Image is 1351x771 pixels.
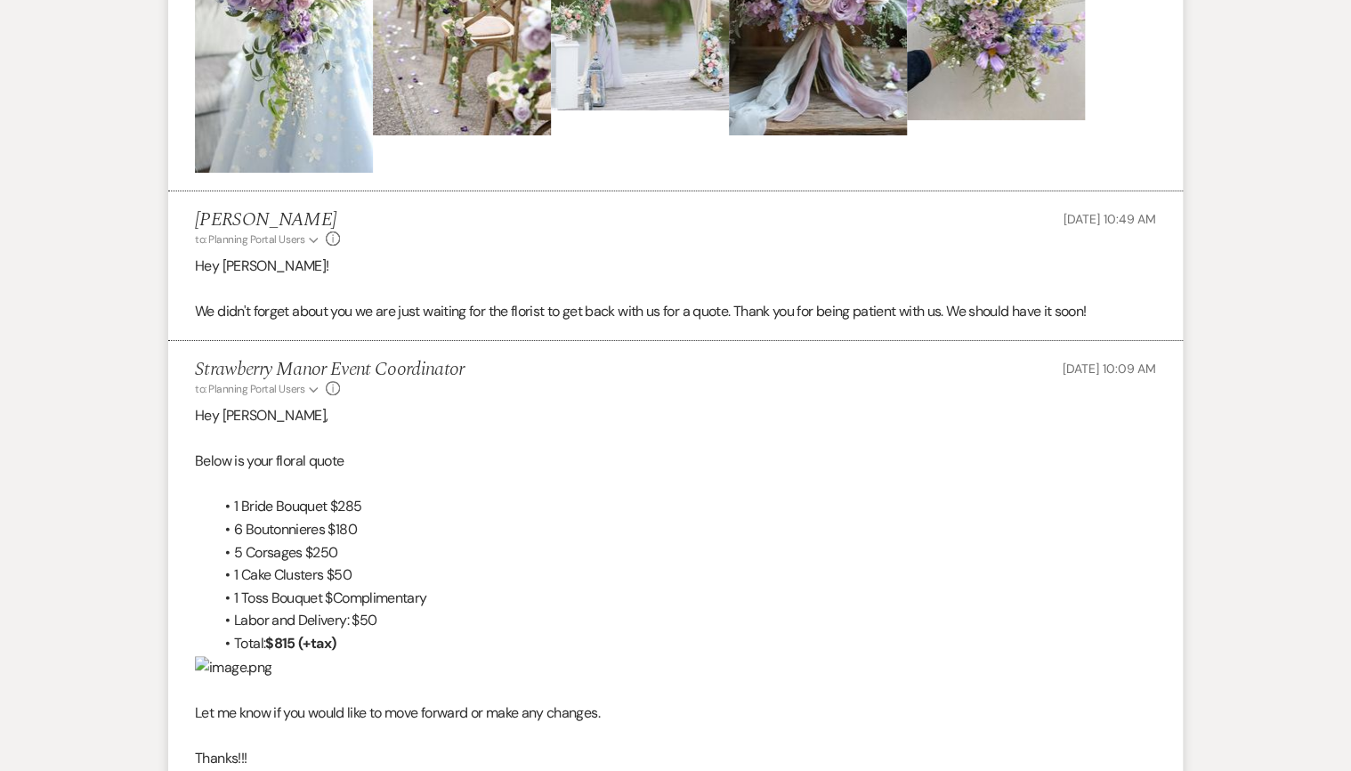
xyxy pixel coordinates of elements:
[213,495,1156,518] li: 1 Bride Bouquet $285
[195,450,1156,473] p: Below is your floral quote
[195,381,321,397] button: to: Planning Portal Users
[195,359,465,381] h5: Strawberry Manor Event Coordinator
[213,609,1156,632] li: Labor and Delivery: $50
[195,255,1156,278] p: Hey [PERSON_NAME]!
[195,209,340,231] h5: [PERSON_NAME]
[213,632,1156,655] li: Total:
[213,564,1156,587] li: 1 Cake Clusters $50
[213,518,1156,541] li: 6 Boutonnieres $180
[265,634,336,653] strong: $815 (+tax)
[213,587,1156,610] li: 1 Toss Bouquet $Complimentary
[195,300,1156,323] p: We didn't forget about you we are just waiting for the florist to get back with us for a quote. T...
[1063,361,1156,377] span: [DATE] 10:09 AM
[195,382,304,396] span: to: Planning Portal Users
[195,656,271,679] img: image.png
[195,404,1156,427] p: Hey [PERSON_NAME],
[213,541,1156,564] li: 5 Corsages $250
[195,747,1156,770] p: Thanks!!!
[195,231,321,248] button: to: Planning Portal Users
[195,232,304,247] span: to: Planning Portal Users
[195,702,1156,725] p: Let me know if you would like to move forward or make any changes.
[1064,211,1156,227] span: [DATE] 10:49 AM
